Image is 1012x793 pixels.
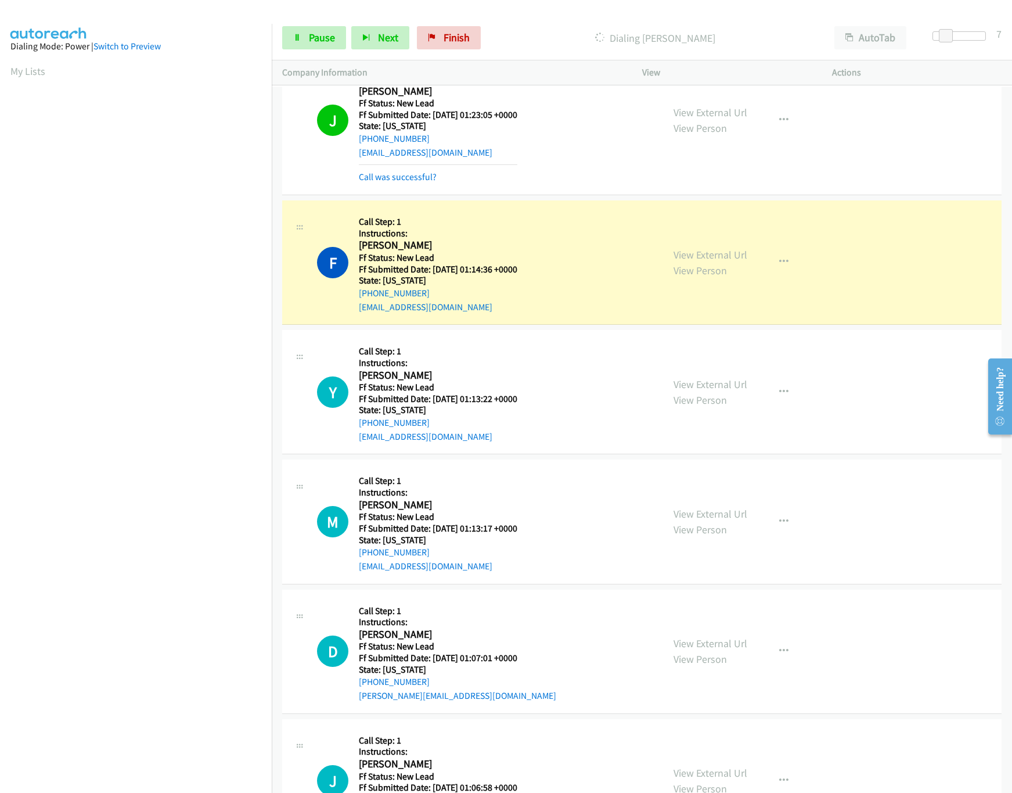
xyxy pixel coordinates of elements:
[359,534,517,546] h5: State: [US_STATE]
[674,378,747,391] a: View External Url
[674,106,747,119] a: View External Url
[359,690,556,701] a: [PERSON_NAME][EMAIL_ADDRESS][DOMAIN_NAME]
[359,288,430,299] a: [PHONE_NUMBER]
[359,771,517,783] h5: Ff Status: New Lead
[359,605,556,617] h5: Call Step: 1
[317,376,348,408] h1: Y
[444,31,470,44] span: Finish
[359,228,517,239] h5: Instructions:
[359,264,517,275] h5: Ff Submitted Date: [DATE] 01:14:36 +0000
[359,475,517,487] h5: Call Step: 1
[317,247,348,278] h1: F
[359,302,492,313] a: [EMAIL_ADDRESS][DOMAIN_NAME]
[359,382,517,393] h5: Ff Status: New Lead
[642,66,812,80] p: View
[359,498,517,512] h2: [PERSON_NAME]
[359,431,492,442] a: [EMAIL_ADDRESS][DOMAIN_NAME]
[359,487,517,498] h5: Instructions:
[359,417,430,428] a: [PHONE_NUMBER]
[674,248,747,261] a: View External Url
[674,264,727,277] a: View Person
[10,40,261,53] div: Dialing Mode: Power |
[496,30,813,46] p: Dialing [PERSON_NAME]
[359,628,556,641] h2: [PERSON_NAME]
[359,369,517,382] h2: [PERSON_NAME]
[359,85,517,98] h2: [PERSON_NAME]
[93,41,161,52] a: Switch to Preview
[674,121,727,135] a: View Person
[359,357,517,369] h5: Instructions:
[359,664,556,676] h5: State: [US_STATE]
[359,252,517,264] h5: Ff Status: New Lead
[282,26,346,49] a: Pause
[674,507,747,521] a: View External Url
[10,64,45,78] a: My Lists
[317,506,348,537] div: The call is yet to be attempted
[674,652,727,666] a: View Person
[834,26,906,49] button: AutoTab
[309,31,335,44] span: Pause
[359,239,517,252] h2: [PERSON_NAME]
[317,636,348,667] div: The call is yet to be attempted
[996,26,1002,42] div: 7
[359,561,492,572] a: [EMAIL_ADDRESS][DOMAIN_NAME]
[674,766,747,780] a: View External Url
[317,506,348,537] h1: M
[282,66,621,80] p: Company Information
[674,637,747,650] a: View External Url
[359,758,517,771] h2: [PERSON_NAME]
[359,746,517,758] h5: Instructions:
[359,404,517,416] h5: State: [US_STATE]
[378,31,398,44] span: Next
[359,735,517,747] h5: Call Step: 1
[359,109,517,121] h5: Ff Submitted Date: [DATE] 01:23:05 +0000
[359,641,556,652] h5: Ff Status: New Lead
[359,511,517,523] h5: Ff Status: New Lead
[359,275,517,286] h5: State: [US_STATE]
[359,216,517,228] h5: Call Step: 1
[979,350,1012,443] iframe: Resource Center
[359,120,517,132] h5: State: [US_STATE]
[359,547,430,558] a: [PHONE_NUMBER]
[359,393,517,405] h5: Ff Submitted Date: [DATE] 01:13:22 +0000
[359,171,437,182] a: Call was successful?
[674,523,727,536] a: View Person
[417,26,481,49] a: Finish
[317,376,348,408] div: The call is yet to be attempted
[359,346,517,357] h5: Call Step: 1
[674,393,727,407] a: View Person
[359,523,517,534] h5: Ff Submitted Date: [DATE] 01:13:17 +0000
[317,105,348,136] h1: J
[10,89,272,641] iframe: Dialpad
[359,98,517,109] h5: Ff Status: New Lead
[359,147,492,158] a: [EMAIL_ADDRESS][DOMAIN_NAME]
[832,66,1002,80] p: Actions
[359,616,556,628] h5: Instructions:
[359,652,556,664] h5: Ff Submitted Date: [DATE] 01:07:01 +0000
[351,26,409,49] button: Next
[359,133,430,144] a: [PHONE_NUMBER]
[359,676,430,687] a: [PHONE_NUMBER]
[317,636,348,667] h1: D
